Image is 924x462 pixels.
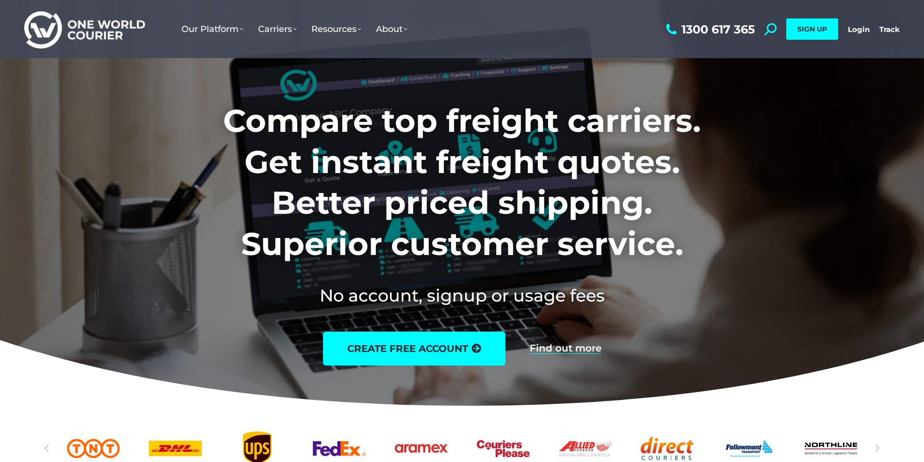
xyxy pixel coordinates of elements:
span: About [376,24,407,34]
span: Our Platform [181,24,243,34]
span: Carriers [258,24,297,34]
a: Our Platform [174,14,251,44]
a: SIGN UP [786,18,838,40]
a: 1300 617 365 [664,23,755,35]
a: Find out more [530,343,601,354]
h2: No account, signup or usage fees [159,284,765,307]
span: Resources [311,24,361,34]
span: SIGN UP [797,25,827,33]
a: Login [848,25,870,34]
img: One World Courier [24,10,145,49]
a: Carriers [251,14,304,44]
h1: Compare top freight carriers. Get instant freight quotes. Better priced shipping. Superior custom... [159,100,765,264]
a: About [369,14,415,44]
a: create free account [323,332,505,366]
a: Track [879,25,900,34]
a: Resources [304,14,369,44]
